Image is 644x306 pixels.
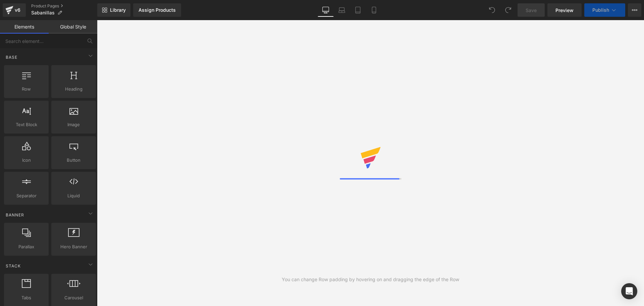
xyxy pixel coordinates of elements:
a: Laptop [334,3,350,17]
span: Parallax [6,243,47,250]
a: Preview [547,3,582,17]
a: Tablet [350,3,366,17]
a: Product Pages [31,3,97,9]
div: v6 [13,6,22,14]
span: Separator [6,192,47,199]
span: Preview [555,7,574,14]
button: Publish [584,3,625,17]
span: Carousel [53,294,94,301]
div: You can change Row padding by hovering on and dragging the edge of the Row [282,276,459,283]
button: Redo [501,3,515,17]
a: Desktop [318,3,334,17]
span: Library [110,7,126,13]
button: More [628,3,641,17]
span: Base [5,54,18,60]
a: Global Style [49,20,97,34]
span: Hero Banner [53,243,94,250]
span: Save [526,7,537,14]
span: Text Block [6,121,47,128]
a: v6 [3,3,26,17]
span: Publish [592,7,609,13]
span: Stack [5,263,21,269]
div: Open Intercom Messenger [621,283,637,299]
span: Banner [5,212,25,218]
span: Heading [53,86,94,93]
a: Mobile [366,3,382,17]
span: Image [53,121,94,128]
span: Icon [6,157,47,164]
span: Row [6,86,47,93]
button: Undo [485,3,499,17]
span: Tabs [6,294,47,301]
span: Liquid [53,192,94,199]
a: New Library [97,3,130,17]
span: Sabanillas [31,10,55,15]
div: Assign Products [139,7,176,13]
span: Button [53,157,94,164]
